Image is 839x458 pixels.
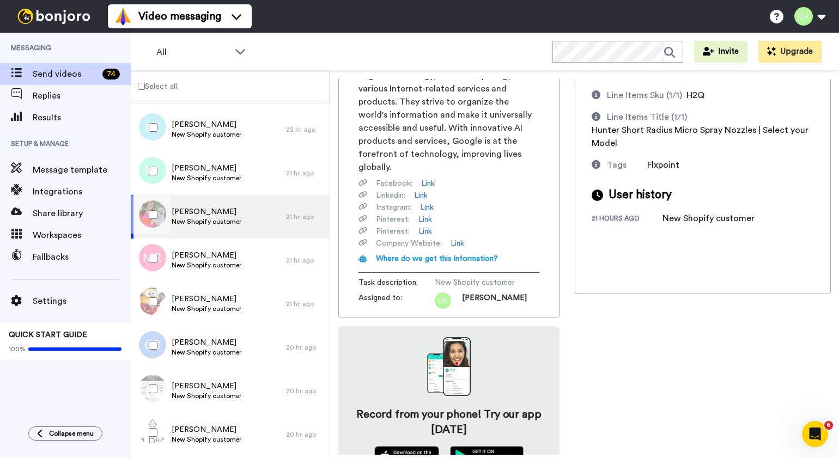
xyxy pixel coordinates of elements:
[33,89,131,102] span: Replies
[138,9,221,24] span: Video messaging
[172,250,241,261] span: [PERSON_NAME]
[49,429,94,438] span: Collapse menu
[172,261,241,270] span: New Shopify customer
[286,343,324,352] div: 20 hr. ago
[33,295,131,308] span: Settings
[172,163,241,174] span: [PERSON_NAME]
[607,158,627,172] div: Tags
[376,255,498,262] span: Where do we get this information?
[33,251,131,264] span: Fallbacks
[172,130,241,139] span: New Shopify customer
[286,300,324,308] div: 21 hr. ago
[13,9,95,24] img: bj-logo-header-white.svg
[662,212,755,225] div: New Shopify customer
[435,292,451,309] img: dr.png
[427,337,471,396] img: download
[376,214,410,225] span: Pinterest :
[414,190,428,201] a: Link
[33,185,131,198] span: Integrations
[349,407,549,437] h4: Record from your phone! Try our app [DATE]
[172,304,241,313] span: New Shopify customer
[376,226,410,237] span: Pinterest :
[609,187,672,203] span: User history
[172,217,241,226] span: New Shopify customer
[592,214,662,225] div: 21 hours ago
[286,212,324,221] div: 21 hr. ago
[172,381,241,392] span: [PERSON_NAME]
[172,294,241,304] span: [PERSON_NAME]
[286,169,324,178] div: 21 hr. ago
[607,89,682,102] div: Line Items Sku (1/1)
[694,41,747,63] button: Invite
[435,277,538,288] span: New Shopify customer
[286,387,324,395] div: 20 hr. ago
[462,292,527,309] span: [PERSON_NAME]
[9,345,26,353] span: 100%
[131,80,177,93] label: Select all
[156,46,229,59] span: All
[420,202,434,213] a: Link
[451,238,464,249] a: Link
[114,8,132,25] img: vm-color.svg
[172,392,241,400] span: New Shopify customer
[607,111,687,124] div: Line Items Title (1/1)
[172,174,241,182] span: New Shopify customer
[758,41,822,63] button: Upgrade
[286,125,324,134] div: 22 hr. ago
[102,69,120,80] div: 74
[802,421,828,447] iframe: Intercom live chat
[286,430,324,439] div: 20 hr. ago
[9,331,87,339] span: QUICK START GUIDE
[33,68,98,81] span: Send videos
[376,238,442,249] span: Company Website :
[172,206,241,217] span: [PERSON_NAME]
[824,421,833,430] span: 6
[421,178,435,189] a: Link
[647,161,679,169] span: Flxpoint
[33,229,131,242] span: Workspaces
[33,163,131,176] span: Message template
[172,337,241,348] span: [PERSON_NAME]
[286,256,324,265] div: 21 hr. ago
[28,426,102,441] button: Collapse menu
[172,424,241,435] span: [PERSON_NAME]
[686,91,704,100] span: H2Q
[592,126,808,148] span: Hunter Short Radius Micro Spray Nozzles | Select your Model
[376,178,412,189] span: Facebook :
[376,190,405,201] span: Linkedin :
[358,292,435,309] span: Assigned to:
[138,83,145,90] input: Select all
[33,207,131,220] span: Share library
[418,226,432,237] a: Link
[33,111,131,124] span: Results
[358,277,435,288] span: Task description :
[418,214,432,225] a: Link
[358,30,539,174] span: Google LLC is an American multinational corporation and technology company focusing on online adv...
[172,348,241,357] span: New Shopify customer
[172,119,241,130] span: [PERSON_NAME]
[172,435,241,444] span: New Shopify customer
[376,202,411,213] span: Instagram :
